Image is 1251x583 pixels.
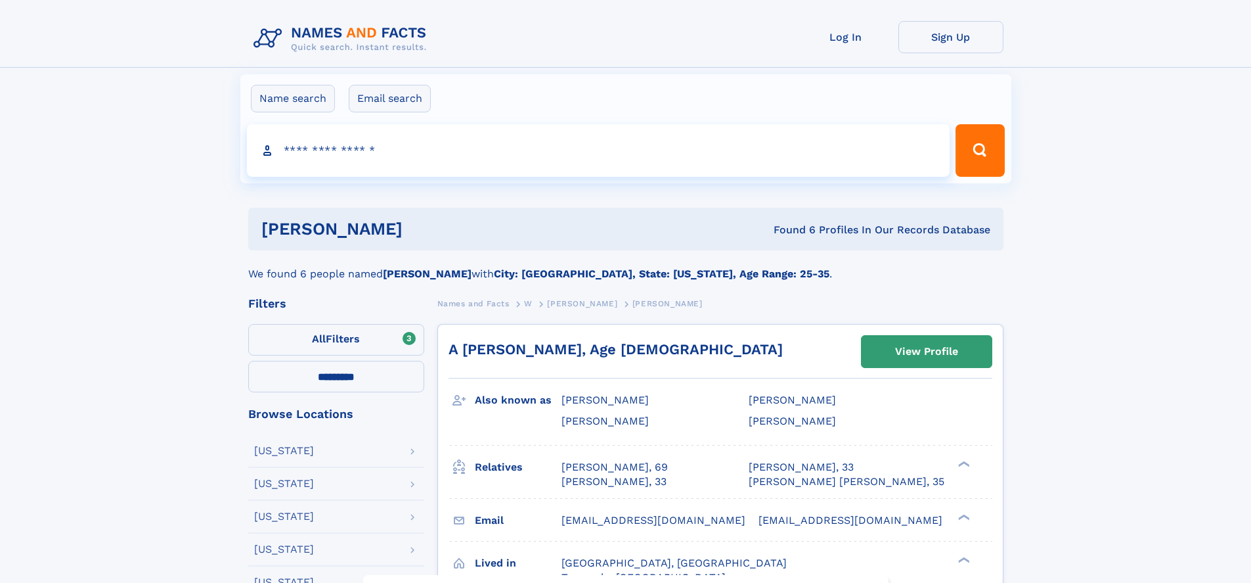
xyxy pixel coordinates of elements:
[248,250,1003,282] div: We found 6 people named with .
[898,21,1003,53] a: Sign Up
[349,85,431,112] label: Email search
[475,509,561,532] h3: Email
[475,389,561,411] h3: Also known as
[248,408,424,420] div: Browse Locations
[561,415,649,427] span: [PERSON_NAME]
[758,514,942,526] span: [EMAIL_ADDRESS][DOMAIN_NAME]
[437,295,510,312] a: Names and Facts
[561,460,668,475] a: [PERSON_NAME], 69
[561,394,649,406] span: [PERSON_NAME]
[749,475,944,489] a: [PERSON_NAME] [PERSON_NAME], 35
[547,295,617,312] a: [PERSON_NAME]
[475,456,561,478] h3: Relatives
[247,124,950,177] input: search input
[251,85,335,112] label: Name search
[955,555,971,564] div: ❯
[749,415,836,427] span: [PERSON_NAME]
[248,21,437,57] img: Logo Names and Facts
[793,21,898,53] a: Log In
[475,552,561,574] h3: Lived in
[955,513,971,521] div: ❯
[524,299,533,308] span: W
[588,223,990,237] div: Found 6 Profiles In Our Records Database
[561,475,667,489] a: [PERSON_NAME], 33
[254,511,314,522] div: [US_STATE]
[862,336,992,367] a: View Profile
[248,298,424,310] div: Filters
[955,459,971,468] div: ❯
[261,221,588,237] h1: [PERSON_NAME]
[254,544,314,555] div: [US_STATE]
[449,341,783,358] a: A [PERSON_NAME], Age [DEMOGRAPHIC_DATA]
[312,333,326,345] span: All
[895,337,958,367] div: View Profile
[248,324,424,356] label: Filters
[524,295,533,312] a: W
[547,299,617,308] span: [PERSON_NAME]
[561,557,787,569] span: [GEOGRAPHIC_DATA], [GEOGRAPHIC_DATA]
[632,299,703,308] span: [PERSON_NAME]
[955,124,1004,177] button: Search Button
[749,460,854,475] a: [PERSON_NAME], 33
[254,446,314,456] div: [US_STATE]
[254,478,314,489] div: [US_STATE]
[494,268,829,280] b: City: [GEOGRAPHIC_DATA], State: [US_STATE], Age Range: 25-35
[383,268,472,280] b: [PERSON_NAME]
[561,514,745,526] span: [EMAIL_ADDRESS][DOMAIN_NAME]
[749,394,836,406] span: [PERSON_NAME]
